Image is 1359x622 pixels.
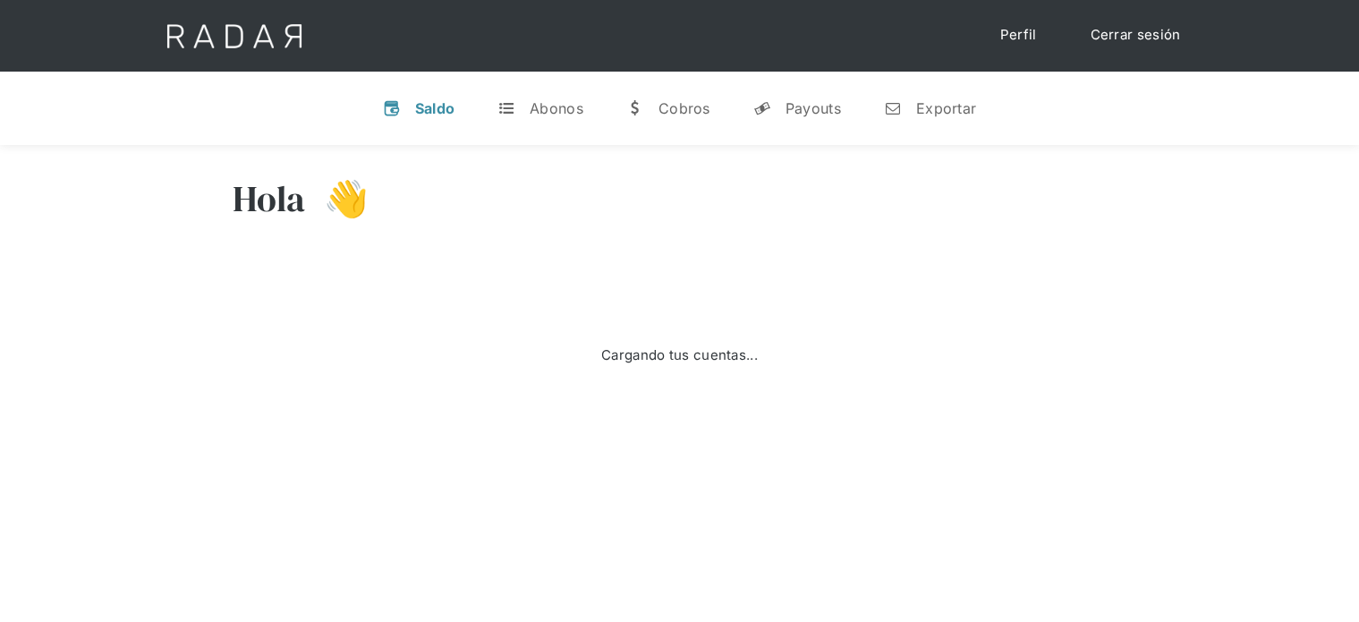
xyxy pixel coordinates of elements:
a: Cerrar sesión [1073,18,1199,53]
div: Payouts [786,99,841,117]
a: Perfil [982,18,1055,53]
div: v [383,99,401,117]
div: y [753,99,771,117]
div: t [497,99,515,117]
h3: 👋 [306,176,369,221]
div: Cobros [658,99,710,117]
div: n [884,99,902,117]
div: w [626,99,644,117]
h3: Hola [233,176,306,221]
div: Cargando tus cuentas... [601,345,758,366]
div: Exportar [916,99,976,117]
div: Abonos [530,99,583,117]
div: Saldo [415,99,455,117]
